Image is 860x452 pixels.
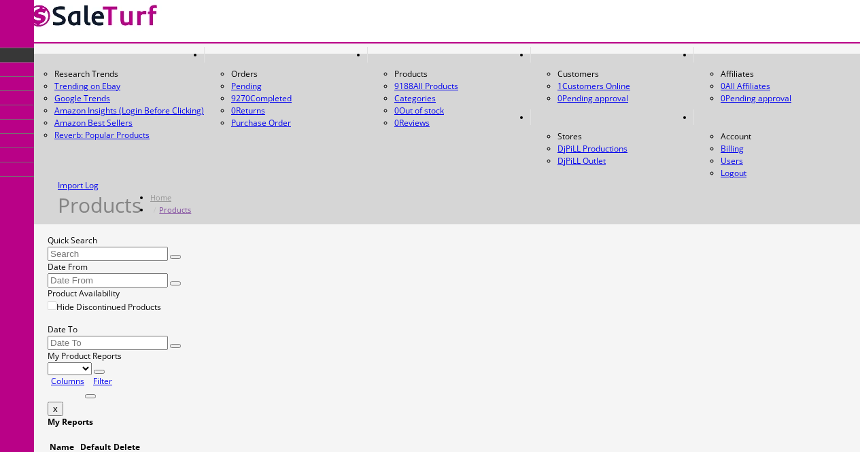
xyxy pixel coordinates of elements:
label: Date To [48,345,78,357]
a: Billing [721,143,744,154]
td: Delete [113,437,141,451]
li: Stores [557,131,693,143]
a: HELP [27,184,54,200]
span: 0 [526,117,530,129]
a: DjPiLL Productions [557,143,627,154]
span: 1 [689,80,693,92]
span: Logout [721,167,746,179]
label: Quick Search [48,256,97,268]
input: Date To [48,358,168,372]
span: 0 [526,105,530,117]
a: Amazon Best Sellers [54,117,204,129]
a: Reverb: Popular Products [54,129,204,141]
a: 9270Completed [231,92,273,104]
a: Logout [721,167,753,179]
td: Name [49,437,78,451]
li: Customers [557,68,693,80]
li: Orders [231,68,367,80]
a: 0Pending approval [557,92,623,104]
input: Search [48,268,168,283]
a: Categories [394,92,436,104]
a: Amazon Insights (Login Before Clicking) [54,105,204,117]
input: Hide Discontinued Products [48,323,56,332]
label: Date From [48,283,88,294]
button: x [48,398,63,413]
a: Products [159,226,191,237]
a: 0Out of stock [394,105,439,116]
a: Filter [778,402,799,414]
a: Import Log [793,213,836,225]
h4: My Reports [48,413,846,425]
h1: Products [58,221,141,233]
span: 9188 [511,80,530,92]
a: DjPiLL Outlet [557,155,606,167]
li: Research Trends [54,68,204,80]
a: 0Pending approval [721,92,787,104]
input: Date From [48,295,168,309]
td: Default [80,437,111,451]
a: Users [721,155,743,167]
a: 0All Affiliates [721,80,766,92]
label: Hide Discontinued Products [48,323,161,334]
span: 0 [852,80,857,92]
label: Product Availability [48,309,120,321]
label: My Product Reports [48,372,122,383]
a: 0Reviews [394,117,425,128]
a: Trending on Ebay [54,80,204,92]
span: 9270 [348,92,367,105]
a: Pending [231,80,367,92]
a: 9188All Products [394,80,439,92]
li: Affiliates [721,68,857,80]
span: 0 [689,92,693,105]
a: Google Trends [54,92,204,105]
a: Columns [807,402,843,414]
a: Purchase Order [231,117,291,128]
li: Products [394,68,530,80]
span: 0 [362,105,367,117]
span: 0 [852,92,857,105]
a: 1Customers Online [557,80,625,92]
a: Home [150,214,171,224]
li: Account [721,131,857,143]
a: 0Returns [231,105,260,116]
